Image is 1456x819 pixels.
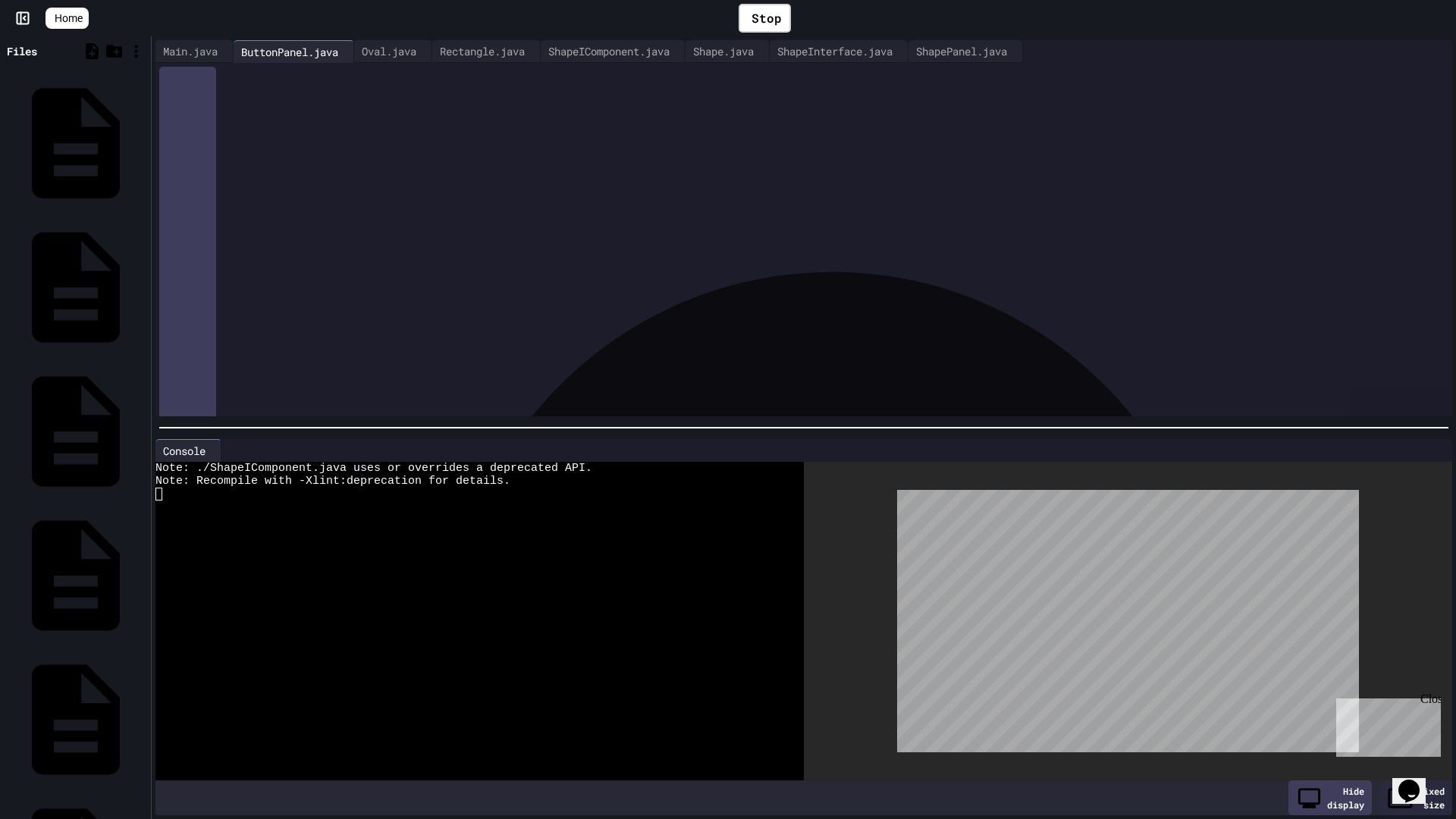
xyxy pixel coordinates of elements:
[432,40,541,63] div: Rectangle.java
[155,43,225,59] div: Main.java
[55,11,83,26] span: Home
[45,8,89,29] a: Home
[155,443,213,459] div: Console
[739,4,791,33] div: Stop
[686,43,761,59] div: Shape.java
[541,40,686,63] div: ShapeIComponent.java
[686,40,770,63] div: Shape.java
[1379,780,1452,815] div: Fixed size
[7,43,37,59] div: Files
[1288,780,1372,815] div: Hide display
[541,43,677,59] div: ShapeIComponent.java
[908,43,1015,59] div: ShapePanel.java
[6,6,105,96] div: Chat with us now!Close
[155,40,234,63] div: Main.java
[155,475,510,488] span: Note: Recompile with -Xlint:deprecation for details.
[155,439,221,462] div: Console
[1330,692,1441,757] iframe: chat widget
[770,40,908,63] div: ShapeInterface.java
[908,40,1023,63] div: ShapePanel.java
[432,43,532,59] div: Rectangle.java
[354,40,432,63] div: Oval.java
[1392,758,1441,804] iframe: chat widget
[155,462,592,475] span: Note: ./ShapeIComponent.java uses or overrides a deprecated API.
[234,40,354,63] div: ButtonPanel.java
[770,43,900,59] div: ShapeInterface.java
[234,44,346,60] div: ButtonPanel.java
[354,43,424,59] div: Oval.java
